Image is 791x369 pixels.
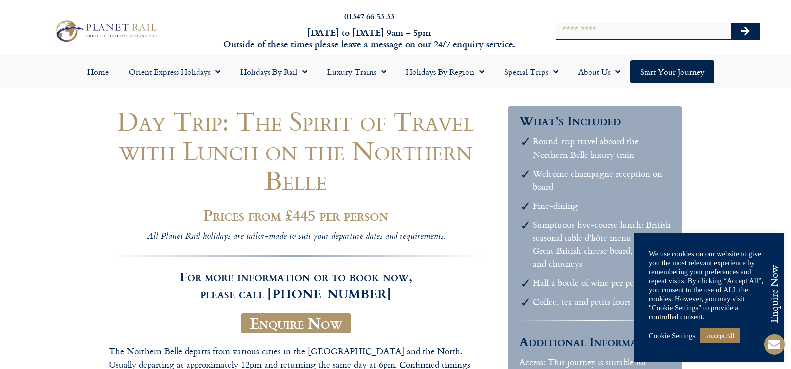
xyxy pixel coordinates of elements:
h3: What’s Included [519,112,670,129]
a: Home [77,60,119,83]
h6: [DATE] to [DATE] 9am – 5pm Outside of these times please leave a message on our 24/7 enquiry serv... [213,27,525,50]
a: Enquire Now [241,313,351,333]
li: Half a bottle of wine per person [533,276,671,289]
a: Special Trips [494,60,568,83]
img: Planet Rail Train Holidays Logo [51,18,160,44]
li: Welcome champagne reception on board [533,167,671,194]
a: 01347 66 53 33 [344,10,394,22]
h2: Prices from £445 per person [109,207,483,224]
nav: Menu [5,60,786,83]
i: All Planet Rail holidays are tailor-made to suit your departure dates and requirements. [147,230,445,244]
a: Start your Journey [630,60,714,83]
li: Coffee, tea and petits fours [533,295,671,308]
li: Sumptuous five-course lunch: British seasonal table d’hôte menu including Great British cheese bo... [533,218,671,271]
div: We use cookies on our website to give you the most relevant experience by remembering your prefer... [649,249,769,321]
a: Holidays by Region [396,60,494,83]
li: Fine-dining [533,199,671,212]
h3: Additional Information [519,333,670,350]
h3: For more information or to book now, please call [PHONE_NUMBER] [109,255,483,301]
h1: Day Trip: The Spirit of Travel with Lunch on the Northern Belle [109,106,483,195]
a: About Us [568,60,630,83]
a: Orient Express Holidays [119,60,230,83]
a: Cookie Settings [649,331,695,340]
li: Round-trip travel aboard the Northern Belle luxury train [533,135,671,161]
a: Holidays by Rail [230,60,317,83]
a: Luxury Trains [317,60,396,83]
a: Accept All [700,328,740,343]
button: Search [731,23,760,39]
